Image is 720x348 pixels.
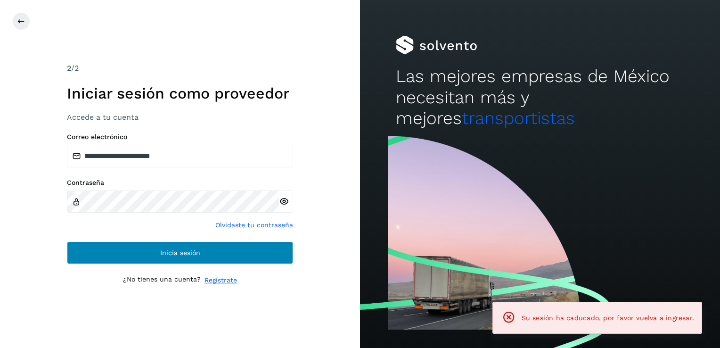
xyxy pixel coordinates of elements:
[67,113,293,122] h3: Accede a tu cuenta
[67,133,293,141] label: Correo electrónico
[67,84,293,102] h1: Iniciar sesión como proveedor
[462,108,575,128] span: transportistas
[67,63,293,74] div: /2
[123,275,201,285] p: ¿No tienes una cuenta?
[205,275,237,285] a: Regístrate
[67,241,293,264] button: Inicia sesión
[67,64,71,73] span: 2
[160,249,200,256] span: Inicia sesión
[396,66,684,129] h2: Las mejores empresas de México necesitan más y mejores
[215,220,293,230] a: Olvidaste tu contraseña
[522,314,694,322] span: Su sesión ha caducado, por favor vuelva a ingresar.
[67,179,293,187] label: Contraseña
